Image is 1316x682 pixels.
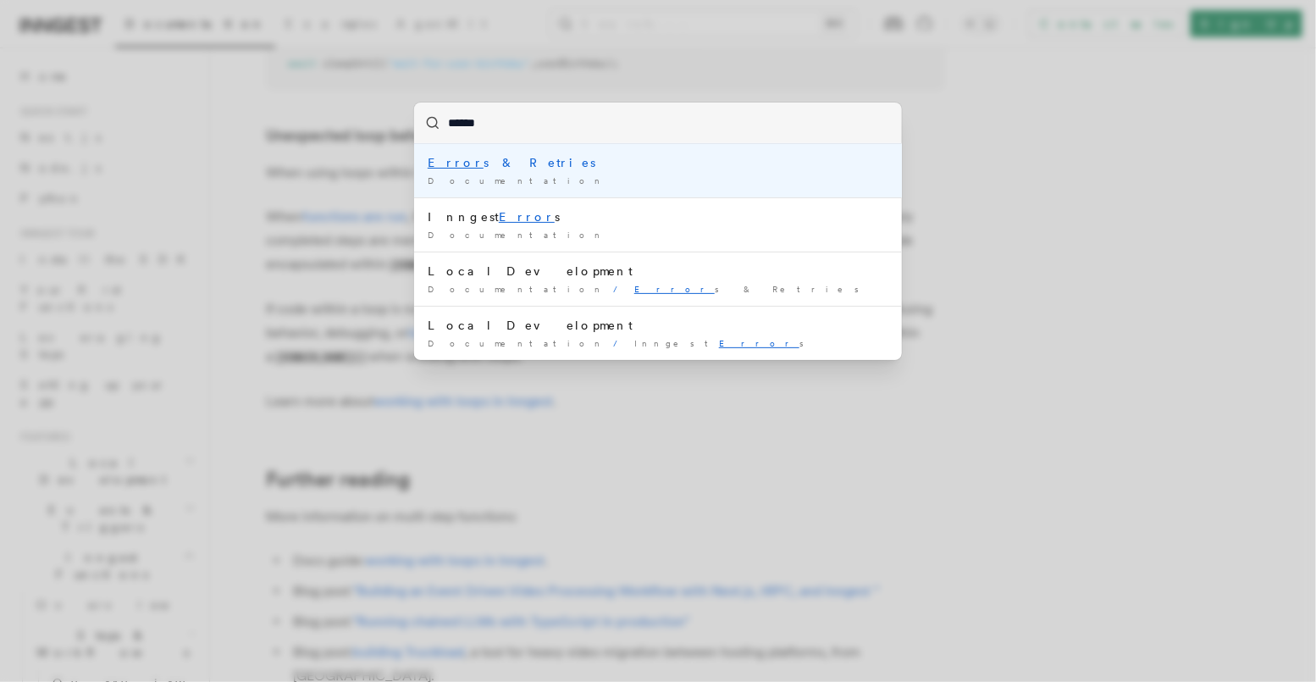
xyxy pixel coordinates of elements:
[428,208,888,225] div: Inngest s
[428,156,484,169] mark: Error
[634,338,814,348] span: Inngest s
[428,175,606,186] span: Documentation
[428,317,888,334] div: Local Development
[719,338,799,348] mark: Error
[428,230,606,240] span: Documentation
[634,284,869,294] span: s & Retries
[428,338,606,348] span: Documentation
[613,284,628,294] span: /
[499,210,555,224] mark: Error
[634,284,715,294] mark: Error
[613,338,628,348] span: /
[428,263,888,280] div: Local Development
[428,154,888,171] div: s & Retries
[428,284,606,294] span: Documentation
